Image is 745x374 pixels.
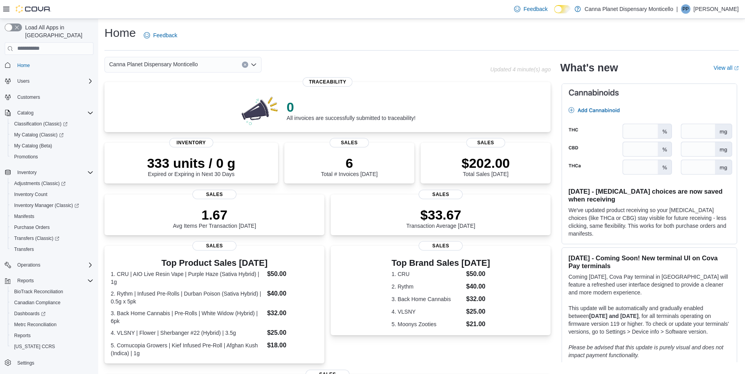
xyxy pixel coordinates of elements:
span: Purchase Orders [11,223,93,232]
p: 333 units / 0 g [147,155,235,171]
span: My Catalog (Classic) [14,132,64,138]
a: Feedback [511,1,551,17]
p: [PERSON_NAME] [694,4,739,14]
p: 0 [287,99,416,115]
span: Canadian Compliance [11,298,93,307]
a: Inventory Manager (Classic) [11,201,82,210]
span: My Catalog (Beta) [11,141,93,151]
dd: $40.00 [267,289,318,298]
button: Users [2,76,97,87]
img: Cova [16,5,51,13]
span: Reports [11,331,93,340]
dt: 2. Rythm | Infused Pre-Rolls | Durban Poison (Sativa Hybrid) | 0.5g x 5pk [111,290,264,305]
button: Home [2,60,97,71]
div: Total # Invoices [DATE] [321,155,377,177]
p: Canna Planet Dispensary Monticello [585,4,674,14]
span: Promotions [14,154,38,160]
dt: 4. VLSNY | Flower | Sherbanger #22 (Hybrid) | 3.5g [111,329,264,337]
a: Promotions [11,152,41,162]
span: Home [17,62,30,69]
a: Transfers (Classic) [11,234,62,243]
span: Users [17,78,29,84]
span: My Catalog (Beta) [14,143,52,149]
span: Inventory Manager (Classic) [14,202,79,209]
span: Promotions [11,152,93,162]
button: Transfers [8,244,97,255]
button: Inventory Count [8,189,97,200]
dd: $21.00 [466,320,490,329]
dd: $50.00 [466,269,490,279]
div: Avg Items Per Transaction [DATE] [173,207,256,229]
h3: Top Product Sales [DATE] [111,258,318,268]
svg: External link [734,66,739,71]
button: Purchase Orders [8,222,97,233]
span: Transfers [11,245,93,254]
dd: $25.00 [267,328,318,338]
a: Transfers (Classic) [8,233,97,244]
h2: What's new [560,62,618,74]
dt: 5. Cornucopia Growers | Kief Infused Pre-Roll | Afghan Kush (Indica) | 1g [111,341,264,357]
button: Operations [2,260,97,271]
span: Manifests [11,212,93,221]
a: Transfers [11,245,37,254]
span: [US_STATE] CCRS [14,343,55,350]
span: Canna Planet Dispensary Monticello [109,60,198,69]
span: Dashboards [14,310,46,317]
span: Customers [17,94,40,100]
dd: $32.00 [466,294,490,304]
p: $33.67 [406,207,476,223]
span: Operations [14,260,93,270]
p: We've updated product receiving so your [MEDICAL_DATA] choices (like THCa or CBG) stay visible fo... [568,206,730,238]
h3: [DATE] - Coming Soon! New terminal UI on Cova Pay terminals [568,254,730,270]
div: Total Sales [DATE] [461,155,510,177]
a: My Catalog (Beta) [11,141,55,151]
span: Metrc Reconciliation [11,320,93,329]
span: Metrc Reconciliation [14,321,57,328]
button: Promotions [8,151,97,162]
em: Please be advised that this update is purely visual and does not impact payment functionality. [568,344,723,358]
dt: 3. Back Home Cannabis [392,295,463,303]
span: Transfers (Classic) [14,235,59,241]
div: Parth Patel [681,4,690,14]
div: Transaction Average [DATE] [406,207,476,229]
span: Inventory Manager (Classic) [11,201,93,210]
a: View allExternal link [714,65,739,71]
a: My Catalog (Classic) [11,130,67,140]
span: Sales [419,241,463,251]
a: Adjustments (Classic) [8,178,97,189]
dt: 3. Back Home Cannabis | Pre-Rolls | White Widow (Hybrid) | 6pk [111,309,264,325]
button: Metrc Reconciliation [8,319,97,330]
dt: 1. CRU [392,270,463,278]
button: Catalog [2,107,97,118]
a: Home [14,61,33,70]
span: My Catalog (Classic) [11,130,93,140]
div: All invoices are successfully submitted to traceability! [287,99,416,121]
button: [US_STATE] CCRS [8,341,97,352]
button: Inventory [2,167,97,178]
a: Classification (Classic) [11,119,71,129]
span: Home [14,60,93,70]
h1: Home [104,25,136,41]
span: Load All Apps in [GEOGRAPHIC_DATA] [22,24,93,39]
a: Purchase Orders [11,223,53,232]
span: Transfers (Classic) [11,234,93,243]
dt: 2. Rythm [392,283,463,290]
span: Manifests [14,213,34,220]
a: Settings [14,358,37,368]
span: Traceability [303,77,353,87]
a: BioTrack Reconciliation [11,287,66,296]
a: Manifests [11,212,37,221]
dd: $25.00 [466,307,490,316]
dt: 5. Moonys Zooties [392,320,463,328]
span: Inventory [14,168,93,177]
span: Operations [17,262,40,268]
p: 6 [321,155,377,171]
span: Dashboards [11,309,93,318]
button: Reports [14,276,37,285]
dd: $50.00 [267,269,318,279]
p: This update will be automatically and gradually enabled between , for all terminals operating on ... [568,304,730,336]
button: Canadian Compliance [8,297,97,308]
span: Sales [330,138,369,147]
span: Feedback [524,5,547,13]
dt: 1. CRU | AIO Live Resin Vape | Purple Haze (Sativa Hybrid) | 1g [111,270,264,286]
